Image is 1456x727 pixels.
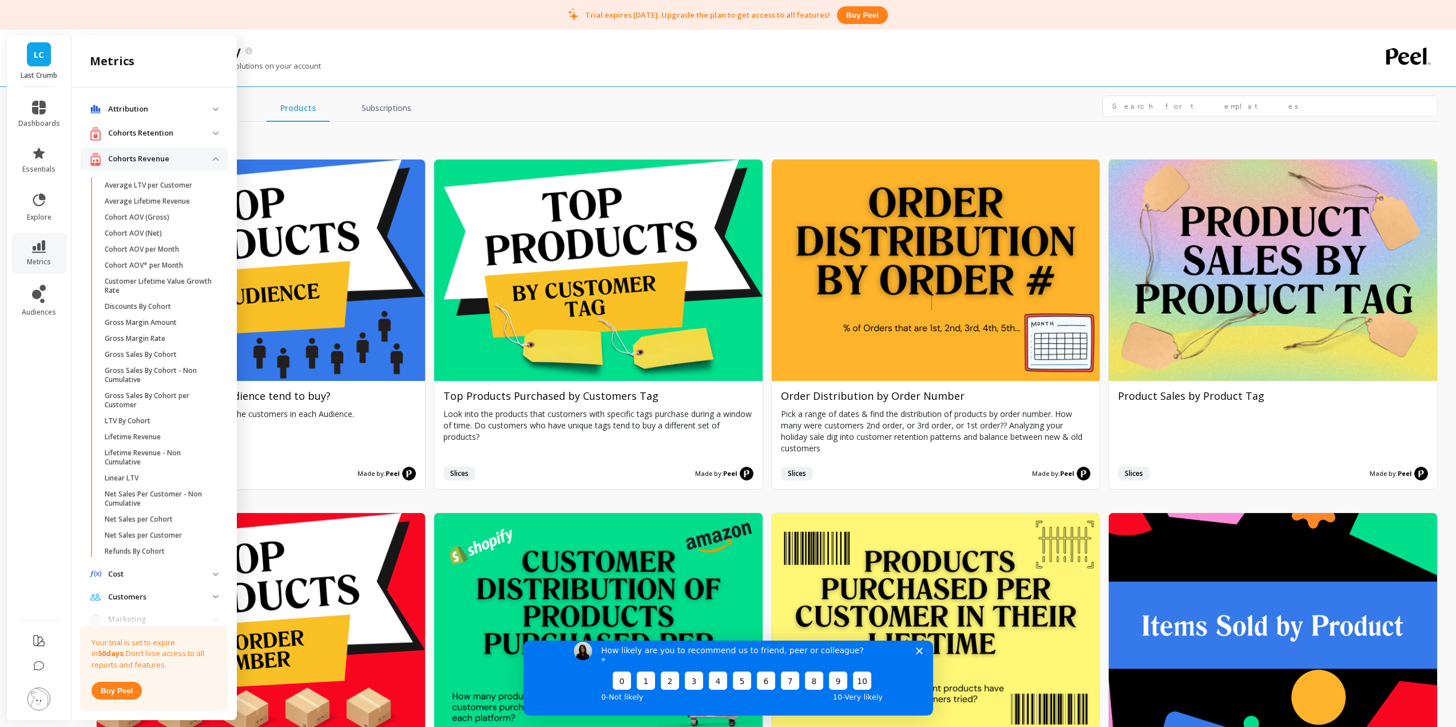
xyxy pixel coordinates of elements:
[213,157,219,161] img: down caret icon
[105,213,169,222] p: Cohort AOV (Gross)
[108,614,213,625] p: Marketing
[92,637,216,671] p: Your trial is set to expire in Don’t lose access to all reports and features.
[105,261,183,270] p: Cohort AOV* per Month
[523,641,933,716] iframe: Survey by Kateryna from Peel
[105,197,190,206] p: Average Lifetime Revenue
[108,707,213,718] p: Profit
[90,593,101,601] img: navigation item icon
[105,318,177,327] p: Gross Margin Amount
[18,119,60,128] span: dashboards
[213,573,219,576] img: down caret icon
[105,432,161,442] p: Lifetime Revenue
[108,591,213,603] p: Customers
[90,105,101,114] img: navigation item icon
[90,53,134,69] h2: metrics
[90,614,101,625] img: navigation item icon
[96,133,1438,149] h2: products
[105,448,214,467] p: Lifetime Revenue - Non Cumulative
[105,366,214,384] p: Gross Sales By Cohort - Non Cumulative
[90,706,101,718] img: navigation item icon
[105,334,165,343] p: Gross Margin Rate
[348,96,425,122] a: Subscriptions
[108,153,213,165] p: Cohorts Revenue
[213,132,219,135] img: down caret icon
[98,648,126,658] strong: 50 days.
[105,245,179,254] p: Cohort AOV per Month
[108,569,213,580] p: Cost
[108,128,213,139] p: Cohorts Retention
[837,6,887,24] button: Buy peel
[90,152,101,166] img: navigation item icon
[105,391,214,410] p: Gross Sales By Cohort per Customer
[585,10,830,20] p: Trial expires [DATE]. Upgrade the plan to get access to all features!
[18,71,60,80] p: Last Crumb
[105,474,138,483] p: Linear LTV
[105,181,192,190] p: Average LTV per Customer
[105,302,171,311] p: Discounts By Cohort
[267,96,330,122] a: Products
[105,277,214,295] p: Customer Lifetime Value Growth Rate
[90,126,101,141] img: navigation item icon
[27,213,51,222] span: explore
[213,108,219,111] img: down caret icon
[105,490,214,508] p: Net Sales Per Customer - Non Cumulative
[213,595,219,598] img: down caret icon
[34,48,44,61] span: LC
[105,515,173,524] p: Net Sales per Cohort
[1102,96,1438,117] input: Search for templates
[90,570,101,578] img: navigation item icon
[96,96,425,122] nav: Tabs
[105,416,150,426] p: LTV By Cohort
[27,257,51,267] span: metrics
[213,711,219,714] img: down caret icon
[105,229,162,238] p: Cohort AOV (Net)
[22,308,56,317] span: audiences
[27,688,50,710] img: profile picture
[108,104,213,115] p: Attribution
[22,165,55,174] span: essentials
[213,618,219,621] img: down caret icon
[92,682,142,700] button: Buy peel
[105,547,165,556] p: Refunds By Cohort
[105,531,182,540] p: Net Sales per Customer
[105,350,177,359] p: Gross Sales By Cohort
